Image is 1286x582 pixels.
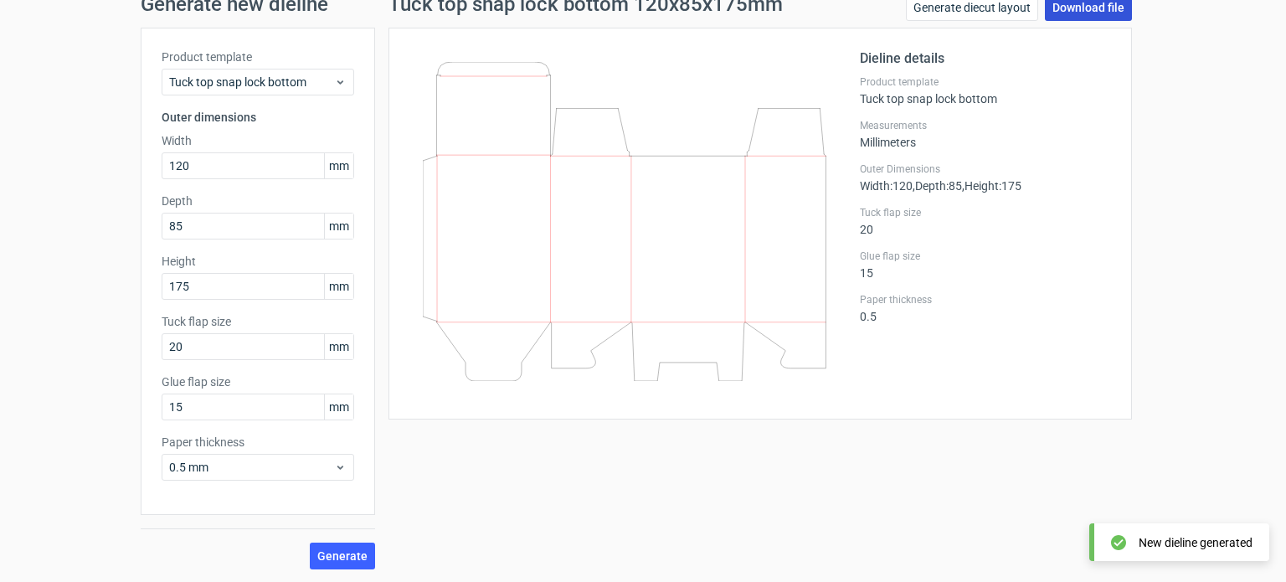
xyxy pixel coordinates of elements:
span: Tuck top snap lock bottom [169,74,334,90]
label: Product template [860,75,1111,89]
label: Paper thickness [162,434,354,451]
span: mm [324,394,353,420]
span: mm [324,274,353,299]
span: mm [324,334,353,359]
label: Depth [162,193,354,209]
div: 0.5 [860,293,1111,323]
label: Paper thickness [860,293,1111,306]
div: 15 [860,250,1111,280]
span: 0.5 mm [169,459,334,476]
span: , Depth : 85 [913,179,962,193]
span: Generate [317,550,368,562]
label: Measurements [860,119,1111,132]
label: Glue flap size [162,373,354,390]
h3: Outer dimensions [162,109,354,126]
div: Tuck top snap lock bottom [860,75,1111,106]
label: Tuck flap size [860,206,1111,219]
label: Height [162,253,354,270]
label: Tuck flap size [162,313,354,330]
div: New dieline generated [1139,534,1253,551]
div: 20 [860,206,1111,236]
h2: Dieline details [860,49,1111,69]
label: Outer Dimensions [860,162,1111,176]
span: , Height : 175 [962,179,1021,193]
label: Product template [162,49,354,65]
div: Millimeters [860,119,1111,149]
span: mm [324,214,353,239]
label: Glue flap size [860,250,1111,263]
button: Generate [310,543,375,569]
label: Width [162,132,354,149]
span: mm [324,153,353,178]
span: Width : 120 [860,179,913,193]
